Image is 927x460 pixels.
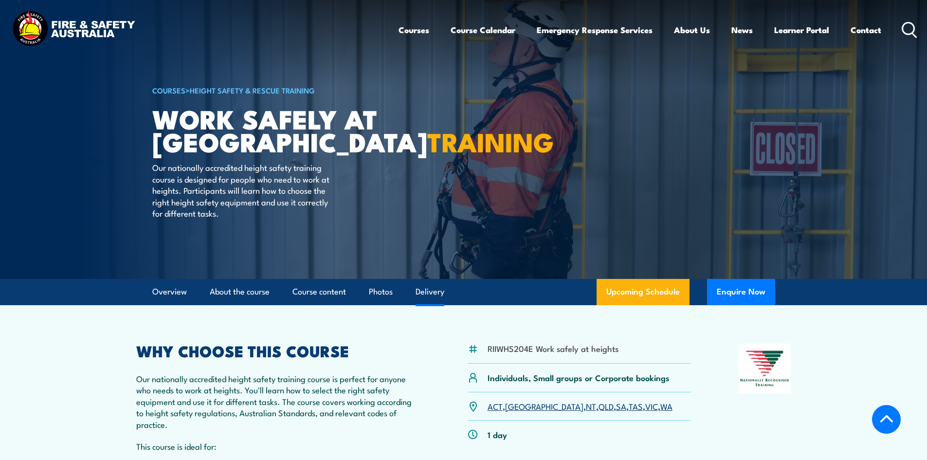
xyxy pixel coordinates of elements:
button: Enquire Now [707,279,775,305]
h2: WHY CHOOSE THIS COURSE [136,344,420,357]
h1: Work Safely at [GEOGRAPHIC_DATA] [152,107,393,152]
a: COURSES [152,85,185,95]
strong: TRAINING [427,121,554,161]
img: Nationally Recognised Training logo. [739,344,791,393]
a: NT [586,400,596,412]
a: Delivery [416,279,444,305]
a: SA [616,400,626,412]
a: TAS [629,400,643,412]
a: News [731,17,753,43]
a: Emergency Response Services [537,17,653,43]
a: ACT [488,400,503,412]
a: VIC [645,400,658,412]
p: , , , , , , , [488,401,673,412]
a: Courses [399,17,429,43]
a: Course content [292,279,346,305]
a: About the course [210,279,270,305]
p: Our nationally accredited height safety training course is designed for people who need to work a... [152,162,330,219]
a: Photos [369,279,393,305]
a: Course Calendar [451,17,515,43]
a: Contact [851,17,881,43]
a: WA [660,400,673,412]
a: Overview [152,279,187,305]
p: Individuals, Small groups or Corporate bookings [488,372,670,383]
p: 1 day [488,429,507,440]
a: Height Safety & Rescue Training [190,85,315,95]
a: Learner Portal [774,17,829,43]
h6: > [152,84,393,96]
a: [GEOGRAPHIC_DATA] [505,400,583,412]
a: QLD [599,400,614,412]
p: This course is ideal for: [136,441,420,452]
a: About Us [674,17,710,43]
li: RIIWHS204E Work safely at heights [488,343,618,354]
a: Upcoming Schedule [597,279,690,305]
p: Our nationally accredited height safety training course is perfect for anyone who needs to work a... [136,373,420,430]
